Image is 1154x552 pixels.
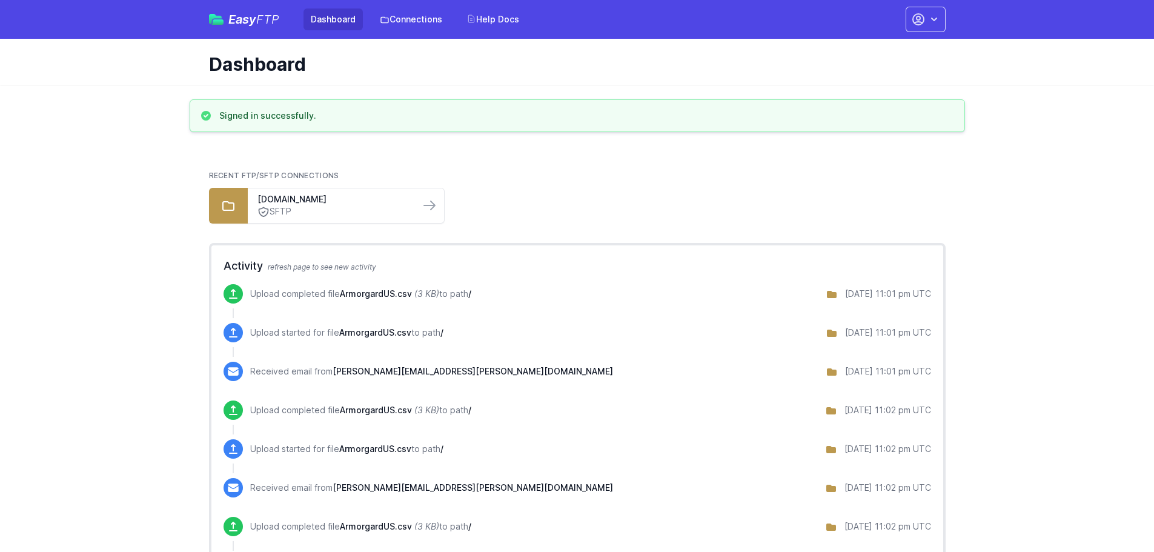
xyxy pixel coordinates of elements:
h1: Dashboard [209,53,936,75]
span: [PERSON_NAME][EMAIL_ADDRESS][PERSON_NAME][DOMAIN_NAME] [333,366,613,376]
span: / [468,405,471,415]
a: EasyFTP [209,13,279,25]
div: [DATE] 11:02 pm UTC [844,443,931,455]
span: FTP [256,12,279,27]
p: Upload started for file to path [250,327,443,339]
span: / [440,444,443,454]
a: [DOMAIN_NAME] [257,193,410,205]
img: easyftp_logo.png [209,14,224,25]
a: Help Docs [459,8,526,30]
div: [DATE] 11:01 pm UTC [845,327,931,339]
h2: Activity [224,258,931,274]
a: Dashboard [303,8,363,30]
h2: Recent FTP/SFTP Connections [209,171,946,181]
div: [DATE] 11:02 pm UTC [844,404,931,416]
p: Upload completed file to path [250,288,471,300]
span: Easy [228,13,279,25]
span: refresh page to see new activity [268,262,376,271]
span: / [468,288,471,299]
a: SFTP [257,205,410,218]
div: [DATE] 11:02 pm UTC [844,482,931,494]
i: (3 KB) [414,405,439,415]
div: [DATE] 11:01 pm UTC [845,365,931,377]
span: ArmorgardUS.csv [340,521,412,531]
h3: Signed in successfully. [219,110,316,122]
a: Connections [373,8,449,30]
i: (3 KB) [414,521,439,531]
i: (3 KB) [414,288,439,299]
p: Upload started for file to path [250,443,443,455]
div: [DATE] 11:02 pm UTC [844,520,931,533]
p: Upload completed file to path [250,404,471,416]
span: ArmorgardUS.csv [340,288,412,299]
span: ArmorgardUS.csv [340,405,412,415]
p: Received email from [250,365,613,377]
span: / [468,521,471,531]
p: Upload completed file to path [250,520,471,533]
span: [PERSON_NAME][EMAIL_ADDRESS][PERSON_NAME][DOMAIN_NAME] [333,482,613,493]
span: / [440,327,443,338]
div: [DATE] 11:01 pm UTC [845,288,931,300]
span: ArmorgardUS.csv [339,327,411,338]
p: Received email from [250,482,613,494]
span: ArmorgardUS.csv [339,444,411,454]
